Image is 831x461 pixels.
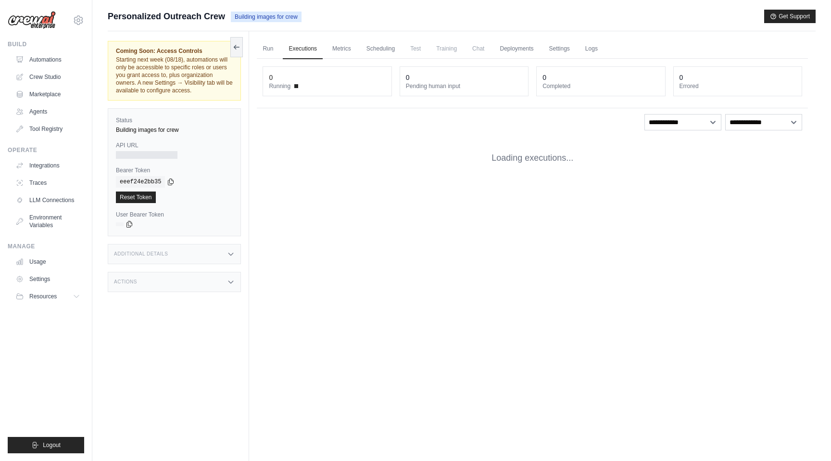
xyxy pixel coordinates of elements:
a: Logs [579,39,604,59]
label: Bearer Token [116,166,233,174]
span: Logout [43,441,61,449]
a: LLM Connections [12,192,84,208]
span: Running [269,82,290,90]
dt: Completed [542,82,659,90]
img: Logo [8,11,56,29]
span: Starting next week (08/18), automations will only be accessible to specific roles or users you gr... [116,56,233,94]
div: Build [8,40,84,48]
h3: Additional Details [114,251,168,257]
label: API URL [116,141,233,149]
button: Resources [12,289,84,304]
div: Building images for crew [116,126,233,134]
a: Environment Variables [12,210,84,233]
button: Get Support [764,10,816,23]
span: Personalized Outreach Crew [108,10,225,23]
div: Manage [8,243,84,250]
span: Coming Soon: Access Controls [116,47,233,55]
a: Settings [543,39,576,59]
span: Test [404,39,427,58]
a: Traces [12,175,84,191]
a: Settings [12,271,84,287]
dt: Pending human input [406,82,522,90]
a: Integrations [12,158,84,173]
a: Deployments [494,39,539,59]
dt: Errored [680,82,796,90]
a: Marketplace [12,87,84,102]
h3: Actions [114,279,137,285]
span: Building images for crew [231,12,302,22]
a: Usage [12,254,84,269]
a: Metrics [327,39,357,59]
a: Automations [12,52,84,67]
div: 0 [269,73,273,82]
a: Scheduling [361,39,401,59]
div: Loading executions... [257,136,808,180]
a: Run [257,39,279,59]
div: 0 [680,73,683,82]
span: Resources [29,293,57,300]
label: User Bearer Token [116,211,233,218]
span: Chat is not available until the deployment is complete [466,39,490,58]
a: Executions [283,39,323,59]
a: Crew Studio [12,69,84,85]
button: Logout [8,437,84,453]
span: Training is not available until the deployment is complete [430,39,463,58]
div: Operate [8,146,84,154]
a: Agents [12,104,84,119]
a: Reset Token [116,192,156,203]
div: 0 [542,73,546,82]
label: Status [116,116,233,124]
code: eeef24e2bb35 [116,176,165,188]
div: 0 [406,73,410,82]
a: Tool Registry [12,121,84,137]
